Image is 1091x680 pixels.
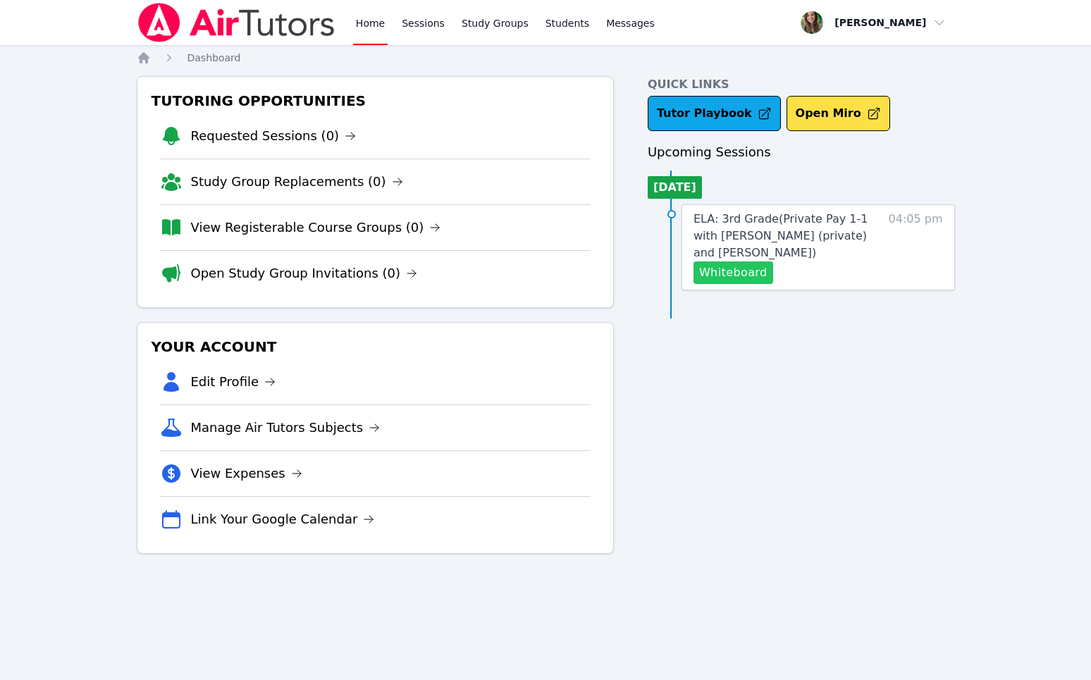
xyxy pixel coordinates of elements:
[694,211,880,261] a: ELA: 3rd Grade(Private Pay 1-1 with [PERSON_NAME] (private) and [PERSON_NAME])
[648,142,955,162] h3: Upcoming Sessions
[648,176,702,199] li: [DATE]
[187,51,241,65] a: Dashboard
[648,96,781,131] a: Tutor Playbook
[191,126,357,146] a: Requested Sessions (0)
[149,88,602,113] h3: Tutoring Opportunities
[191,418,381,438] a: Manage Air Tutors Subjects
[606,16,655,30] span: Messages
[191,172,403,192] a: Study Group Replacements (0)
[137,51,955,65] nav: Breadcrumb
[191,464,302,483] a: View Expenses
[191,218,441,237] a: View Registerable Course Groups (0)
[187,52,241,63] span: Dashboard
[694,261,773,284] button: Whiteboard
[137,3,336,42] img: Air Tutors
[694,212,868,259] span: ELA: 3rd Grade ( Private Pay 1-1 with [PERSON_NAME] (private) and [PERSON_NAME] )
[889,211,943,284] span: 04:05 pm
[191,509,375,529] a: Link Your Google Calendar
[648,76,955,93] h4: Quick Links
[149,334,602,359] h3: Your Account
[191,372,276,392] a: Edit Profile
[787,96,890,131] button: Open Miro
[191,264,418,283] a: Open Study Group Invitations (0)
